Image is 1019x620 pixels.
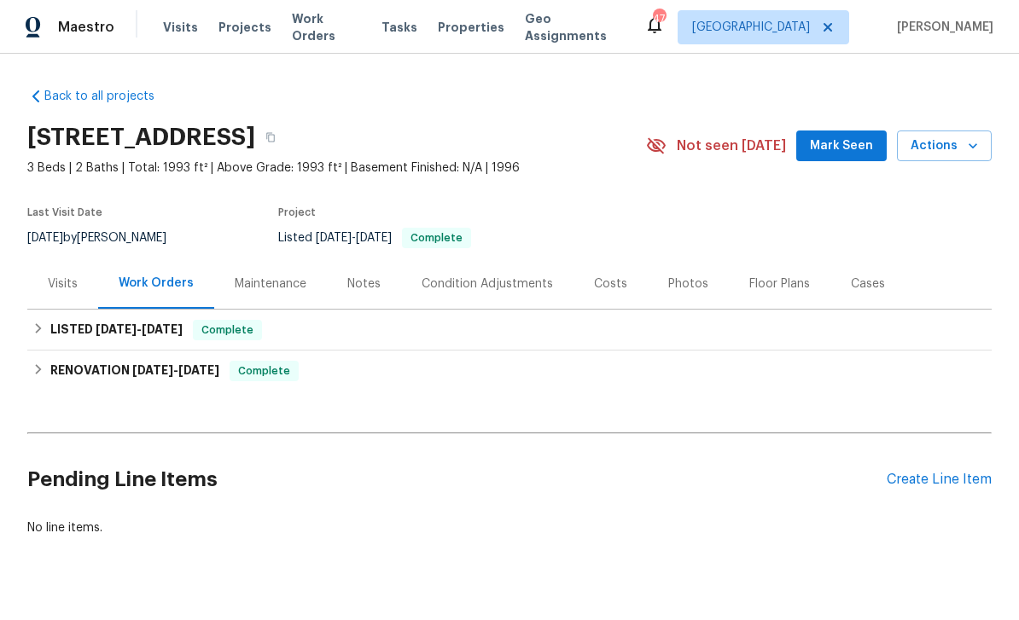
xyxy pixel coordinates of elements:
span: Mark Seen [810,136,873,157]
div: RENOVATION [DATE]-[DATE]Complete [27,351,992,391]
div: Costs [594,275,627,293]
span: Complete [231,362,297,380]
a: Back to all projects [27,88,191,105]
span: Properties [438,19,504,36]
button: Mark Seen [796,130,887,162]
div: Work Orders [119,275,194,292]
span: [DATE] [178,364,219,376]
div: Maintenance [235,275,306,293]
span: Last Visit Date [27,207,102,217]
span: Listed [278,232,471,244]
span: Actions [911,136,978,157]
h2: Pending Line Items [27,440,887,519]
span: [DATE] [316,232,352,244]
div: by [PERSON_NAME] [27,228,187,248]
span: Not seen [DATE] [677,137,786,154]
span: - [96,323,183,335]
div: Create Line Item [887,472,992,488]
span: [DATE] [27,232,63,244]
span: Visits [163,19,198,36]
span: - [316,232,392,244]
button: Copy Address [255,122,286,153]
span: [DATE] [96,323,137,335]
span: Maestro [58,19,114,36]
div: Photos [668,275,708,293]
div: 47 [653,10,665,27]
span: [PERSON_NAME] [890,19,993,36]
span: Project [278,207,316,217]
span: [DATE] [356,232,392,244]
span: Complete [404,233,469,243]
span: 3 Beds | 2 Baths | Total: 1993 ft² | Above Grade: 1993 ft² | Basement Finished: N/A | 1996 [27,159,646,177]
span: Projects [218,19,271,36]
div: Cases [851,275,885,293]
div: No line items. [27,519,992,536]
div: LISTED [DATE]-[DATE]Complete [27,310,992,351]
div: Notes [347,275,381,293]
span: Tasks [381,21,417,33]
span: [DATE] [142,323,183,335]
h2: [STREET_ADDRESS] [27,129,255,146]
div: Visits [48,275,78,293]
h6: RENOVATION [50,361,219,381]
div: Condition Adjustments [422,275,553,293]
h6: LISTED [50,320,183,340]
span: [DATE] [132,364,173,376]
span: Work Orders [292,10,361,44]
div: Floor Plans [749,275,810,293]
span: [GEOGRAPHIC_DATA] [692,19,810,36]
span: Complete [195,322,260,339]
span: Geo Assignments [525,10,624,44]
button: Actions [897,130,992,162]
span: - [132,364,219,376]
